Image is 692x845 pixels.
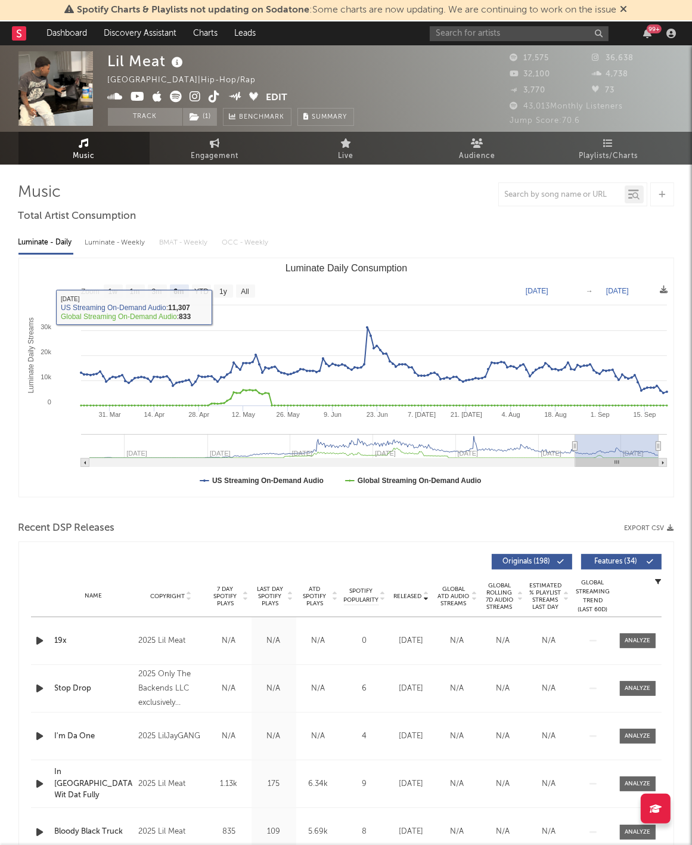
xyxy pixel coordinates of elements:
[575,578,611,614] div: Global Streaming Trend (Last 60D)
[592,70,628,78] span: 4,738
[210,778,249,790] div: 1.13k
[543,132,674,165] a: Playlists/Charts
[191,149,239,163] span: Engagement
[226,21,264,45] a: Leads
[459,149,495,163] span: Audience
[108,73,270,88] div: [GEOGRAPHIC_DATA] | Hip-Hop/Rap
[185,21,226,45] a: Charts
[285,263,407,273] text: Luminate Daily Consumption
[18,132,150,165] a: Music
[85,233,148,253] div: Luminate - Weekly
[437,731,477,742] div: N/A
[344,778,386,790] div: 9
[510,70,551,78] span: 32,100
[55,766,133,801] div: In [GEOGRAPHIC_DATA] Wit Dat Fully
[437,635,477,647] div: N/A
[240,110,285,125] span: Benchmark
[18,209,136,224] span: Total Artist Consumption
[41,348,51,355] text: 20k
[394,593,422,600] span: Released
[579,149,638,163] span: Playlists/Charts
[339,149,354,163] span: Live
[77,5,617,15] span: : Some charts are now updating. We are continuing to work on the issue
[510,103,623,110] span: 43,013 Monthly Listeners
[144,411,165,418] text: 14. Apr
[529,731,569,742] div: N/A
[55,731,133,742] a: I'm Da One
[499,190,625,200] input: Search by song name or URL
[344,683,386,695] div: 6
[501,411,520,418] text: 4. Aug
[55,635,133,647] div: 19x
[281,132,412,165] a: Live
[392,826,432,838] div: [DATE]
[210,731,249,742] div: N/A
[129,288,139,296] text: 1m
[633,411,656,418] text: 15. Sep
[312,114,347,120] span: Summary
[276,411,300,418] text: 26. May
[620,5,628,15] span: Dismiss
[526,287,548,295] text: [DATE]
[430,26,609,41] input: Search for artists
[297,108,354,126] button: Summary
[38,21,95,45] a: Dashboard
[210,586,241,607] span: 7 Day Spotify Plays
[255,586,286,607] span: Last Day Spotify Plays
[266,91,287,106] button: Edit
[366,411,387,418] text: 23. Jun
[212,476,324,485] text: US Streaming On-Demand Audio
[182,108,218,126] span: ( 1 )
[255,731,293,742] div: N/A
[19,258,673,497] svg: Luminate Daily Consumption
[529,683,569,695] div: N/A
[73,149,95,163] span: Music
[231,411,255,418] text: 12. May
[437,586,470,607] span: Global ATD Audio Streams
[55,826,133,838] a: Bloody Black Truck
[392,635,432,647] div: [DATE]
[138,825,203,839] div: 2025 Lil Meat
[324,411,342,418] text: 9. Jun
[344,731,386,742] div: 4
[255,683,293,695] div: N/A
[510,54,550,62] span: 17,575
[188,411,209,418] text: 28. Apr
[343,587,378,605] span: Spotify Popularity
[150,593,185,600] span: Copyright
[586,287,593,295] text: →
[210,635,249,647] div: N/A
[392,778,432,790] div: [DATE]
[98,411,121,418] text: 31. Mar
[437,778,477,790] div: N/A
[151,288,162,296] text: 3m
[625,525,674,532] button: Export CSV
[173,288,184,296] text: 6m
[592,86,615,94] span: 73
[529,826,569,838] div: N/A
[255,826,293,838] div: 109
[26,317,35,393] text: Luminate Daily Streams
[647,24,662,33] div: 99 +
[299,586,331,607] span: ATD Spotify Plays
[483,635,523,647] div: N/A
[450,411,482,418] text: 21. [DATE]
[108,51,187,71] div: Lil Meat
[41,323,51,330] text: 30k
[150,132,281,165] a: Engagement
[544,411,566,418] text: 18. Aug
[510,86,546,94] span: 3,770
[194,288,208,296] text: YTD
[299,635,338,647] div: N/A
[138,729,203,744] div: 2025 LilJayGANG
[241,288,249,296] text: All
[81,288,100,296] text: Zoom
[344,635,386,647] div: 0
[108,288,117,296] text: 1w
[529,778,569,790] div: N/A
[437,683,477,695] div: N/A
[255,635,293,647] div: N/A
[210,683,249,695] div: N/A
[255,778,293,790] div: 175
[483,683,523,695] div: N/A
